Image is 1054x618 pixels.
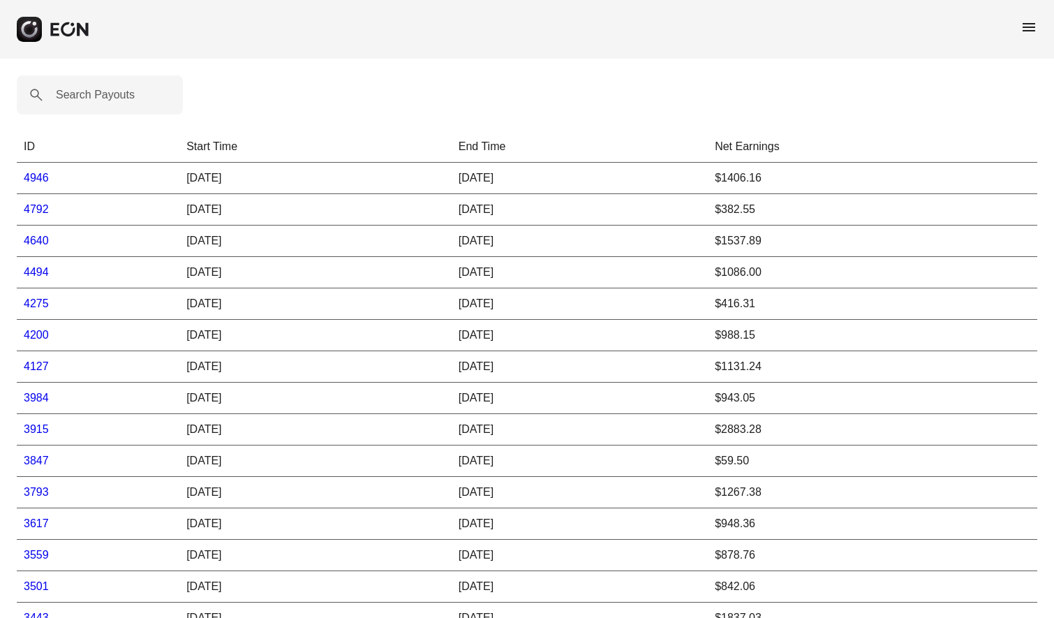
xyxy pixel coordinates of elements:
[24,297,49,309] a: 4275
[452,163,708,194] td: [DATE]
[708,508,1037,540] td: $948.36
[179,194,452,226] td: [DATE]
[452,383,708,414] td: [DATE]
[708,571,1037,603] td: $842.06
[452,320,708,351] td: [DATE]
[452,351,708,383] td: [DATE]
[24,360,49,372] a: 4127
[708,414,1037,446] td: $2883.28
[452,194,708,226] td: [DATE]
[179,226,452,257] td: [DATE]
[179,571,452,603] td: [DATE]
[179,131,452,163] th: Start Time
[708,288,1037,320] td: $416.31
[179,383,452,414] td: [DATE]
[24,517,49,529] a: 3617
[179,414,452,446] td: [DATE]
[452,414,708,446] td: [DATE]
[708,163,1037,194] td: $1406.16
[708,351,1037,383] td: $1131.24
[708,257,1037,288] td: $1086.00
[179,351,452,383] td: [DATE]
[56,87,135,103] label: Search Payouts
[179,508,452,540] td: [DATE]
[179,320,452,351] td: [DATE]
[708,540,1037,571] td: $878.76
[179,477,452,508] td: [DATE]
[1020,19,1037,36] span: menu
[179,446,452,477] td: [DATE]
[452,446,708,477] td: [DATE]
[179,163,452,194] td: [DATE]
[452,226,708,257] td: [DATE]
[24,580,49,592] a: 3501
[24,235,49,247] a: 4640
[24,423,49,435] a: 3915
[708,446,1037,477] td: $59.50
[452,540,708,571] td: [DATE]
[24,172,49,184] a: 4946
[24,486,49,498] a: 3793
[24,203,49,215] a: 4792
[179,257,452,288] td: [DATE]
[24,549,49,561] a: 3559
[708,320,1037,351] td: $988.15
[24,266,49,278] a: 4494
[24,392,49,404] a: 3984
[179,540,452,571] td: [DATE]
[708,194,1037,226] td: $382.55
[708,131,1037,163] th: Net Earnings
[708,226,1037,257] td: $1537.89
[179,288,452,320] td: [DATE]
[708,477,1037,508] td: $1267.38
[452,288,708,320] td: [DATE]
[452,477,708,508] td: [DATE]
[708,383,1037,414] td: $943.05
[452,131,708,163] th: End Time
[24,329,49,341] a: 4200
[452,571,708,603] td: [DATE]
[452,508,708,540] td: [DATE]
[17,131,179,163] th: ID
[24,455,49,466] a: 3847
[452,257,708,288] td: [DATE]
